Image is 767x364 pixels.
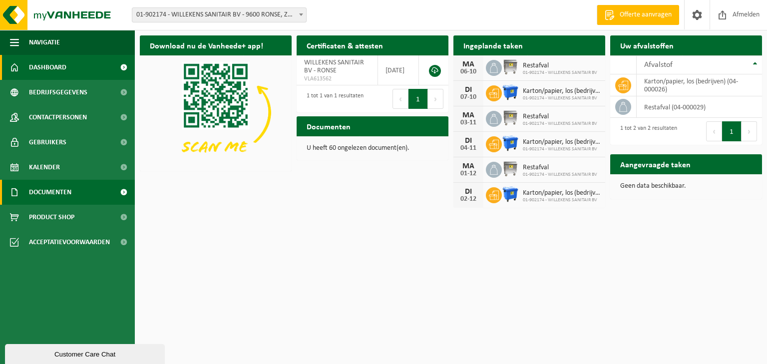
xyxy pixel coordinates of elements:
[302,88,364,110] div: 1 tot 1 van 1 resultaten
[140,55,292,169] img: Download de VHEPlus App
[458,162,478,170] div: MA
[453,35,533,55] h2: Ingeplande taken
[458,145,478,152] div: 04-11
[392,89,408,109] button: Previous
[523,164,597,172] span: Restafval
[502,109,519,126] img: WB-1100-GAL-GY-02
[458,119,478,126] div: 03-11
[458,188,478,196] div: DI
[304,59,364,74] span: WILLEKENS SANITAIR BV - RONSE
[29,180,71,205] span: Documenten
[523,95,600,101] span: 01-902174 - WILLEKENS SANITAIR BV
[742,121,757,141] button: Next
[523,138,600,146] span: Karton/papier, los (bedrijven)
[523,62,597,70] span: Restafval
[523,121,597,127] span: 01-902174 - WILLEKENS SANITAIR BV
[502,186,519,203] img: WB-1100-HPE-BE-01
[502,160,519,177] img: WB-1100-GAL-GY-02
[29,155,60,180] span: Kalender
[458,68,478,75] div: 06-10
[29,30,60,55] span: Navigatie
[637,74,762,96] td: karton/papier, los (bedrijven) (04-000026)
[644,61,673,69] span: Afvalstof
[458,170,478,177] div: 01-12
[458,137,478,145] div: DI
[458,111,478,119] div: MA
[132,7,307,22] span: 01-902174 - WILLEKENS SANITAIR BV - 9600 RONSE, ZONNESTRAAT 102/0001
[458,60,478,68] div: MA
[637,96,762,118] td: restafval (04-000029)
[722,121,742,141] button: 1
[620,183,752,190] p: Geen data beschikbaar.
[408,89,428,109] button: 1
[458,196,478,203] div: 02-12
[458,94,478,101] div: 07-10
[29,205,74,230] span: Product Shop
[378,55,419,85] td: [DATE]
[458,86,478,94] div: DI
[610,35,684,55] h2: Uw afvalstoffen
[617,10,674,20] span: Offerte aanvragen
[523,87,600,95] span: Karton/papier, los (bedrijven)
[523,70,597,76] span: 01-902174 - WILLEKENS SANITAIR BV
[597,5,679,25] a: Offerte aanvragen
[502,58,519,75] img: WB-1100-GAL-GY-02
[29,230,110,255] span: Acceptatievoorwaarden
[523,172,597,178] span: 01-902174 - WILLEKENS SANITAIR BV
[29,55,66,80] span: Dashboard
[523,146,600,152] span: 01-902174 - WILLEKENS SANITAIR BV
[502,135,519,152] img: WB-1100-HPE-BE-01
[523,197,600,203] span: 01-902174 - WILLEKENS SANITAIR BV
[615,120,677,142] div: 1 tot 2 van 2 resultaten
[29,105,87,130] span: Contactpersonen
[140,35,273,55] h2: Download nu de Vanheede+ app!
[523,113,597,121] span: Restafval
[610,154,701,174] h2: Aangevraagde taken
[297,35,393,55] h2: Certificaten & attesten
[29,80,87,105] span: Bedrijfsgegevens
[706,121,722,141] button: Previous
[304,75,370,83] span: VLA613562
[29,130,66,155] span: Gebruikers
[523,189,600,197] span: Karton/papier, los (bedrijven)
[132,8,306,22] span: 01-902174 - WILLEKENS SANITAIR BV - 9600 RONSE, ZONNESTRAAT 102/0001
[502,84,519,101] img: WB-1100-HPE-BE-01
[307,145,438,152] p: U heeft 60 ongelezen document(en).
[297,116,361,136] h2: Documenten
[428,89,443,109] button: Next
[5,342,167,364] iframe: chat widget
